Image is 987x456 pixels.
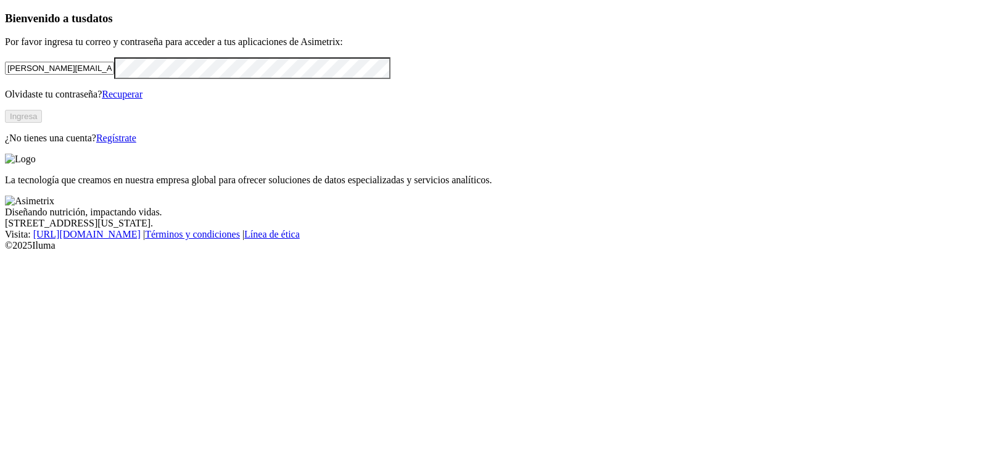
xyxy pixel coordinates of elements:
p: Por favor ingresa tu correo y contraseña para acceder a tus aplicaciones de Asimetrix: [5,36,982,48]
div: [STREET_ADDRESS][US_STATE]. [5,218,982,229]
img: Asimetrix [5,196,54,207]
a: Regístrate [96,133,136,143]
div: Diseñando nutrición, impactando vidas. [5,207,982,218]
a: Línea de ética [244,229,300,239]
div: Visita : | | [5,229,982,240]
a: [URL][DOMAIN_NAME] [33,229,141,239]
span: datos [86,12,113,25]
div: © 2025 Iluma [5,240,982,251]
button: Ingresa [5,110,42,123]
a: Recuperar [102,89,142,99]
img: Logo [5,154,36,165]
p: La tecnología que creamos en nuestra empresa global para ofrecer soluciones de datos especializad... [5,175,982,186]
p: ¿No tienes una cuenta? [5,133,982,144]
a: Términos y condiciones [145,229,240,239]
input: Tu correo [5,62,114,75]
p: Olvidaste tu contraseña? [5,89,982,100]
h3: Bienvenido a tus [5,12,982,25]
